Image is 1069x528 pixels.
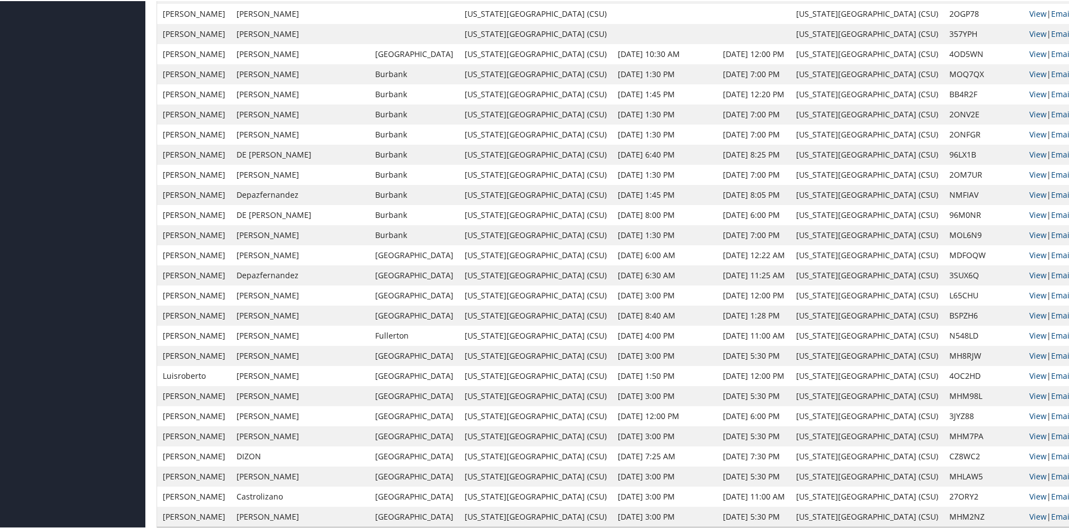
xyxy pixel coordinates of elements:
[459,224,612,244] td: [US_STATE][GEOGRAPHIC_DATA] (CSU)
[459,184,612,204] td: [US_STATE][GEOGRAPHIC_DATA] (CSU)
[791,43,944,63] td: [US_STATE][GEOGRAPHIC_DATA] (CSU)
[157,264,231,284] td: [PERSON_NAME]
[231,264,370,284] td: Depazfernandez
[612,385,717,405] td: [DATE] 3:00 PM
[612,325,717,345] td: [DATE] 4:00 PM
[717,123,791,144] td: [DATE] 7:00 PM
[612,224,717,244] td: [DATE] 1:30 PM
[944,23,1024,43] td: 357YPH
[944,83,1024,103] td: BB4R2F
[791,103,944,123] td: [US_STATE][GEOGRAPHIC_DATA] (CSU)
[370,506,459,526] td: [GEOGRAPHIC_DATA]
[1029,208,1047,219] a: View
[612,83,717,103] td: [DATE] 1:45 PM
[231,103,370,123] td: [PERSON_NAME]
[717,103,791,123] td: [DATE] 7:00 PM
[370,305,459,325] td: [GEOGRAPHIC_DATA]
[612,63,717,83] td: [DATE] 1:30 PM
[459,284,612,305] td: [US_STATE][GEOGRAPHIC_DATA] (CSU)
[1029,47,1047,58] a: View
[459,164,612,184] td: [US_STATE][GEOGRAPHIC_DATA] (CSU)
[157,3,231,23] td: [PERSON_NAME]
[157,23,231,43] td: [PERSON_NAME]
[231,445,370,465] td: DIZON
[231,23,370,43] td: [PERSON_NAME]
[459,244,612,264] td: [US_STATE][GEOGRAPHIC_DATA] (CSU)
[944,325,1024,345] td: N548LD
[944,43,1024,63] td: 4OD5WN
[157,43,231,63] td: [PERSON_NAME]
[459,103,612,123] td: [US_STATE][GEOGRAPHIC_DATA] (CSU)
[791,325,944,345] td: [US_STATE][GEOGRAPHIC_DATA] (CSU)
[157,425,231,445] td: [PERSON_NAME]
[612,264,717,284] td: [DATE] 6:30 AM
[370,264,459,284] td: [GEOGRAPHIC_DATA]
[370,164,459,184] td: Burbank
[612,103,717,123] td: [DATE] 1:30 PM
[231,385,370,405] td: [PERSON_NAME]
[1029,369,1047,380] a: View
[1029,7,1047,18] a: View
[157,224,231,244] td: [PERSON_NAME]
[612,345,717,365] td: [DATE] 3:00 PM
[1029,108,1047,118] a: View
[459,425,612,445] td: [US_STATE][GEOGRAPHIC_DATA] (CSU)
[791,164,944,184] td: [US_STATE][GEOGRAPHIC_DATA] (CSU)
[612,184,717,204] td: [DATE] 1:45 PM
[612,506,717,526] td: [DATE] 3:00 PM
[791,345,944,365] td: [US_STATE][GEOGRAPHIC_DATA] (CSU)
[944,305,1024,325] td: BSPZH6
[370,385,459,405] td: [GEOGRAPHIC_DATA]
[717,83,791,103] td: [DATE] 12:20 PM
[612,445,717,465] td: [DATE] 7:25 AM
[231,43,370,63] td: [PERSON_NAME]
[157,144,231,164] td: [PERSON_NAME]
[1029,430,1047,440] a: View
[157,365,231,385] td: Luisroberto
[459,144,612,164] td: [US_STATE][GEOGRAPHIC_DATA] (CSU)
[944,445,1024,465] td: CZ8WC2
[717,63,791,83] td: [DATE] 7:00 PM
[612,425,717,445] td: [DATE] 3:00 PM
[791,425,944,445] td: [US_STATE][GEOGRAPHIC_DATA] (CSU)
[717,164,791,184] td: [DATE] 7:00 PM
[231,83,370,103] td: [PERSON_NAME]
[459,204,612,224] td: [US_STATE][GEOGRAPHIC_DATA] (CSU)
[1029,309,1047,320] a: View
[717,486,791,506] td: [DATE] 11:00 AM
[231,144,370,164] td: DE [PERSON_NAME]
[1029,188,1047,199] a: View
[1029,450,1047,460] a: View
[944,365,1024,385] td: 4OC2HD
[231,224,370,244] td: [PERSON_NAME]
[1029,349,1047,360] a: View
[459,405,612,425] td: [US_STATE][GEOGRAPHIC_DATA] (CSU)
[231,506,370,526] td: [PERSON_NAME]
[944,345,1024,365] td: MH8RJW
[370,445,459,465] td: [GEOGRAPHIC_DATA]
[944,63,1024,83] td: MOQ7QX
[231,486,370,506] td: Castrolizano
[157,345,231,365] td: [PERSON_NAME]
[717,405,791,425] td: [DATE] 6:00 PM
[370,244,459,264] td: [GEOGRAPHIC_DATA]
[1029,68,1047,78] a: View
[944,103,1024,123] td: 2ONV2E
[717,264,791,284] td: [DATE] 11:25 AM
[791,506,944,526] td: [US_STATE][GEOGRAPHIC_DATA] (CSU)
[944,506,1024,526] td: MHM2NZ
[1029,249,1047,259] a: View
[157,445,231,465] td: [PERSON_NAME]
[944,465,1024,486] td: MHLAW5
[1029,229,1047,239] a: View
[1029,148,1047,159] a: View
[717,425,791,445] td: [DATE] 5:30 PM
[370,365,459,385] td: [GEOGRAPHIC_DATA]
[1029,329,1047,340] a: View
[717,204,791,224] td: [DATE] 6:00 PM
[612,365,717,385] td: [DATE] 1:50 PM
[612,405,717,425] td: [DATE] 12:00 PM
[791,385,944,405] td: [US_STATE][GEOGRAPHIC_DATA] (CSU)
[791,365,944,385] td: [US_STATE][GEOGRAPHIC_DATA] (CSU)
[944,144,1024,164] td: 96LX1B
